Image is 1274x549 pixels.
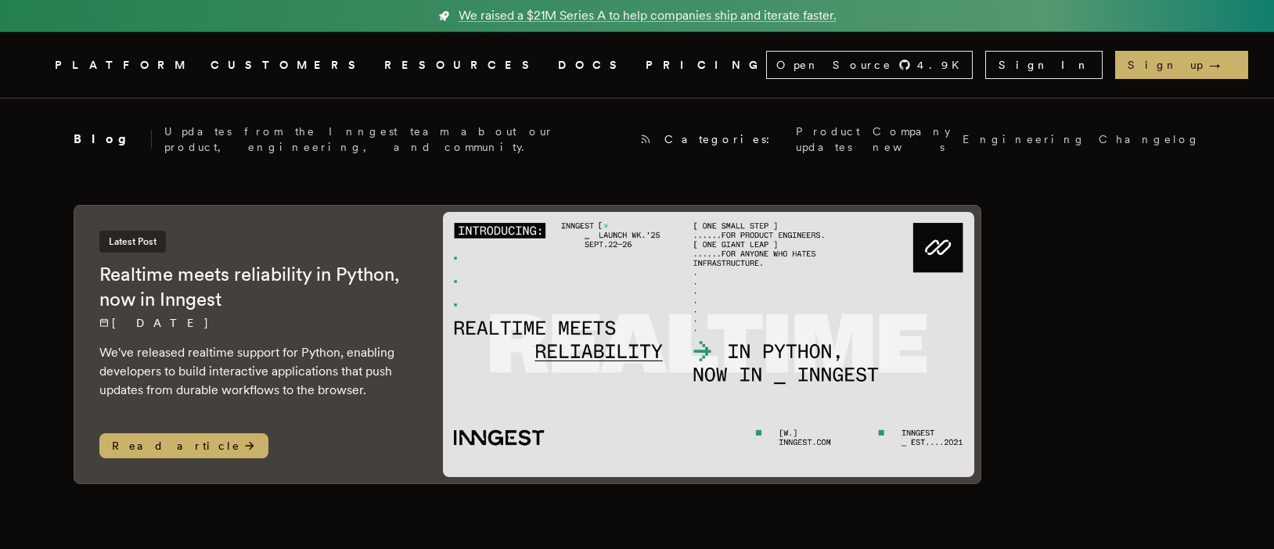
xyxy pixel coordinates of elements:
[963,131,1086,147] a: Engineering
[459,6,837,25] span: We raised a $21M Series A to help companies ship and iterate faster.
[55,56,192,75] button: PLATFORM
[1115,51,1248,79] a: Sign up
[164,124,627,155] p: Updates from the Inngest team about our product, engineering, and community.
[74,130,152,149] h2: Blog
[1209,57,1236,73] span: →
[74,205,981,484] a: Latest PostRealtime meets reliability in Python, now in Inngest[DATE] We've released realtime sup...
[776,57,892,73] span: Open Source
[1099,131,1200,147] a: Changelog
[664,131,783,147] span: Categories:
[873,124,950,155] a: Company news
[211,56,365,75] a: CUSTOMERS
[99,231,166,253] span: Latest Post
[443,212,974,477] img: Featured image for Realtime meets reliability in Python, now in Inngest blog post
[384,56,539,75] button: RESOURCES
[99,262,412,312] h2: Realtime meets reliability in Python, now in Inngest
[796,124,860,155] a: Product updates
[558,56,627,75] a: DOCS
[917,57,969,73] span: 4.9 K
[99,433,268,458] span: Read article
[99,315,412,331] p: [DATE]
[985,51,1103,79] a: Sign In
[99,343,412,400] p: We've released realtime support for Python, enabling developers to build interactive applications...
[646,56,766,75] a: PRICING
[11,32,1263,98] nav: Global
